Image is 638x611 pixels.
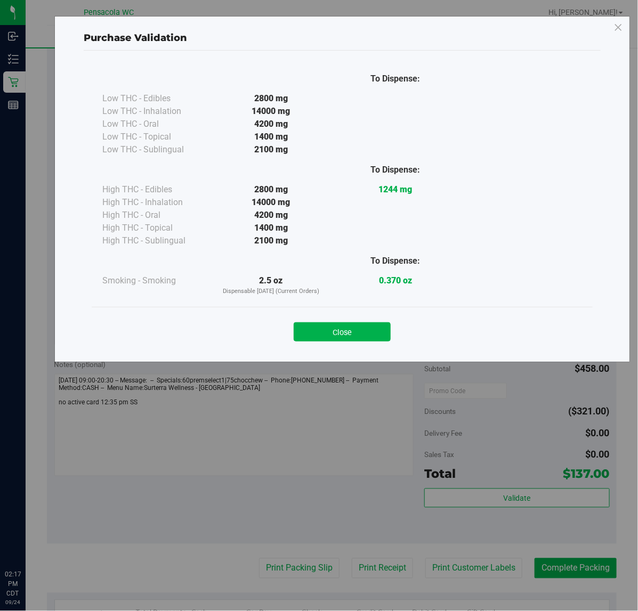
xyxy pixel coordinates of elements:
[209,92,333,105] div: 2800 mg
[209,131,333,143] div: 1400 mg
[102,196,209,209] div: High THC - Inhalation
[102,118,209,131] div: Low THC - Oral
[209,209,333,222] div: 4200 mg
[209,118,333,131] div: 4200 mg
[333,255,457,267] div: To Dispense:
[209,274,333,296] div: 2.5 oz
[333,164,457,176] div: To Dispense:
[209,287,333,296] p: Dispensable [DATE] (Current Orders)
[333,72,457,85] div: To Dispense:
[209,183,333,196] div: 2800 mg
[209,222,333,234] div: 1400 mg
[84,32,187,44] span: Purchase Validation
[378,184,412,194] strong: 1244 mg
[102,209,209,222] div: High THC - Oral
[102,222,209,234] div: High THC - Topical
[102,183,209,196] div: High THC - Edibles
[102,234,209,247] div: High THC - Sublingual
[209,105,333,118] div: 14000 mg
[102,131,209,143] div: Low THC - Topical
[102,92,209,105] div: Low THC - Edibles
[209,143,333,156] div: 2100 mg
[379,275,412,286] strong: 0.370 oz
[294,322,391,341] button: Close
[209,196,333,209] div: 14000 mg
[102,274,209,287] div: Smoking - Smoking
[102,105,209,118] div: Low THC - Inhalation
[209,234,333,247] div: 2100 mg
[102,143,209,156] div: Low THC - Sublingual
